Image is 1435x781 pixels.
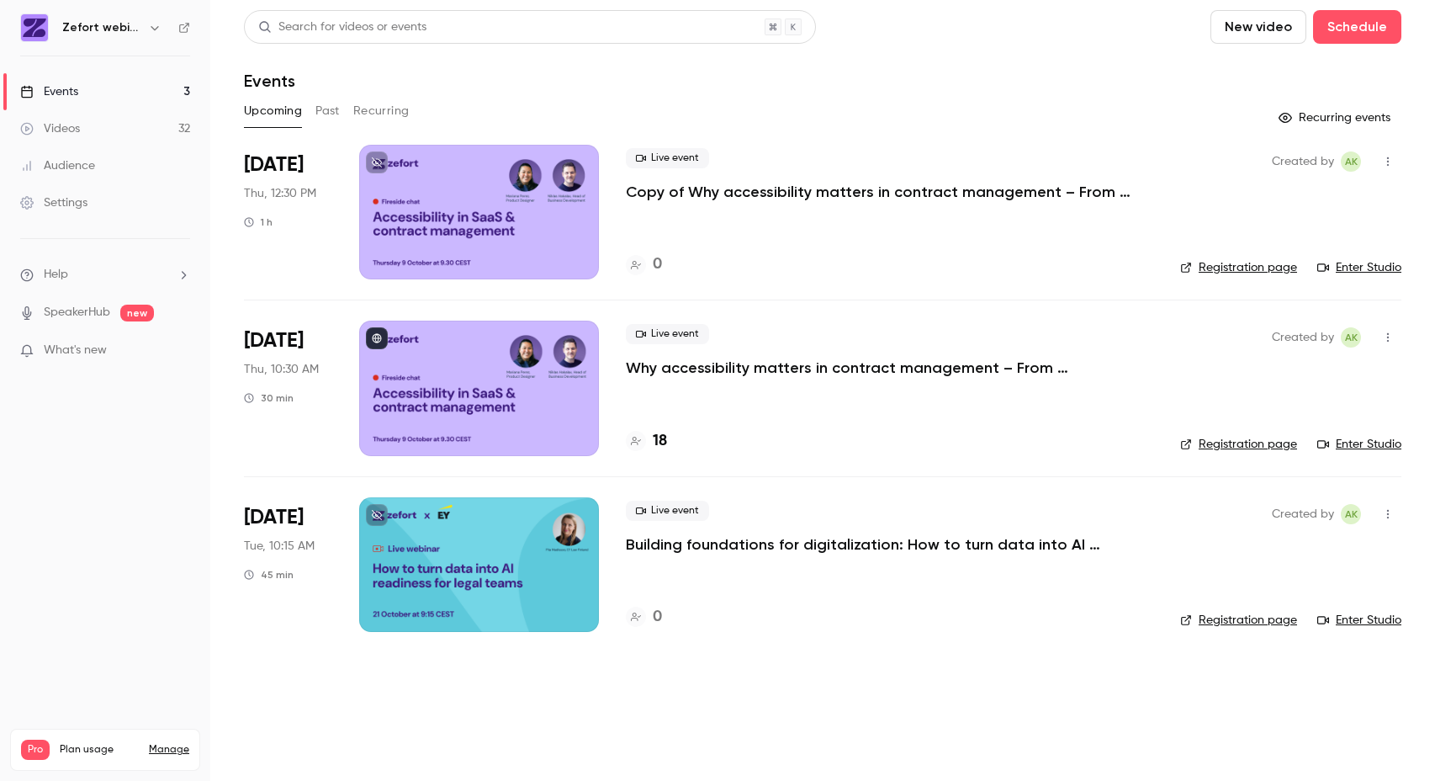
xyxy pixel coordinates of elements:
[1317,436,1401,453] a: Enter Studio
[1341,151,1361,172] span: Anna Kauppila
[21,740,50,760] span: Pro
[1272,151,1334,172] span: Created by
[1313,10,1401,44] button: Schedule
[149,743,189,757] a: Manage
[1345,151,1358,172] span: AK
[653,253,662,276] h4: 0
[244,327,304,354] span: [DATE]
[653,606,662,629] h4: 0
[44,266,68,284] span: Help
[244,98,302,125] button: Upcoming
[1180,612,1297,629] a: Registration page
[244,497,332,632] div: Oct 21 Tue, 10:15 AM (Europe/Helsinki)
[1317,612,1401,629] a: Enter Studio
[626,606,662,629] a: 0
[1317,259,1401,276] a: Enter Studio
[1345,504,1358,524] span: AK
[1272,504,1334,524] span: Created by
[20,120,80,137] div: Videos
[626,148,709,168] span: Live event
[170,343,190,359] iframe: Noticeable Trigger
[626,182,1131,202] a: Copy of Why accessibility matters in contract management – From regulation to real-world usability
[626,534,1131,555] a: Building foundations for digitalization: How to turn data into AI readiness for legal teams
[44,304,110,321] a: SpeakerHub
[20,157,95,174] div: Audience
[1210,10,1306,44] button: New video
[258,19,426,36] div: Search for videos or events
[244,145,332,279] div: Oct 2 Thu, 12:30 PM (Europe/Helsinki)
[244,538,315,555] span: Tue, 10:15 AM
[20,194,87,211] div: Settings
[244,568,294,582] div: 45 min
[1341,504,1361,524] span: Anna Kauppila
[315,98,340,125] button: Past
[1271,104,1401,131] button: Recurring events
[20,83,78,100] div: Events
[60,743,139,757] span: Plan usage
[20,266,190,284] li: help-dropdown-opener
[244,361,319,378] span: Thu, 10:30 AM
[626,501,709,521] span: Live event
[62,19,141,36] h6: Zefort webinars
[120,305,154,321] span: new
[244,71,295,91] h1: Events
[1180,259,1297,276] a: Registration page
[244,391,294,405] div: 30 min
[1345,327,1358,348] span: AK
[44,342,107,359] span: What's new
[21,14,48,41] img: Zefort webinars
[626,358,1131,378] a: Why accessibility matters in contract management – From regulation to real-world usability
[244,504,304,531] span: [DATE]
[1180,436,1297,453] a: Registration page
[626,324,709,344] span: Live event
[1341,327,1361,348] span: Anna Kauppila
[244,185,316,202] span: Thu, 12:30 PM
[244,215,273,229] div: 1 h
[244,151,304,178] span: [DATE]
[626,430,667,453] a: 18
[626,253,662,276] a: 0
[653,430,667,453] h4: 18
[244,321,332,455] div: Oct 9 Thu, 10:30 AM (Europe/Helsinki)
[353,98,410,125] button: Recurring
[1272,327,1334,348] span: Created by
